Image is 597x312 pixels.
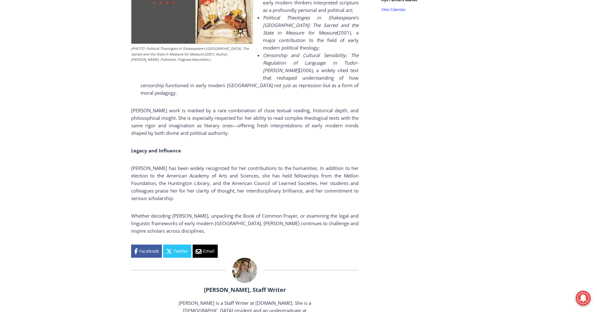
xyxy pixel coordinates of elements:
[2,65,61,88] span: Open Tues. - Sun. [PHONE_NUMBER]
[193,245,218,258] a: Email
[232,258,257,283] img: (PHOTO: MyRye.com Summer 2023 intern Beatrice Larzul.)
[151,61,304,78] a: Intern @ [DOMAIN_NAME]
[0,63,63,78] a: Open Tues. - Sun. [PHONE_NUMBER]
[263,52,359,73] i: Censorship and Cultural Sensibility: The Regulation of Language in Tudor-[PERSON_NAME]
[131,165,359,201] span: [PERSON_NAME] has been widely recognized for her contributions to the humanities. In addition to ...
[163,245,191,258] a: Twitter
[158,0,296,61] div: "At the 10am stand-up meeting, each intern gets a chance to take [PERSON_NAME] and the other inte...
[141,52,359,96] span: (2006), a widely cited text that reshaped understanding of how censorship functioned in early mod...
[64,39,89,75] div: "...watching a master [PERSON_NAME] chef prepare an omakase meal is fascinating dinner theater an...
[164,62,291,77] span: Intern @ [DOMAIN_NAME]
[204,286,286,293] a: [PERSON_NAME], Staff Writer
[263,29,359,51] span: (2001), a major contribution to the field of early modern political theology;
[131,46,253,62] figcaption: (PHOTO: Political Theologies in Shakespeare’s [GEOGRAPHIC_DATA]: The Sacred and the State in Meas...
[131,213,359,234] span: Whether decoding [PERSON_NAME], unpacking the Book of Common Prayer, or examining the legal and l...
[131,147,181,154] b: Legacy and Influence
[381,8,406,12] a: View Calendar
[263,14,359,36] span: Political Theologies in Shakespeare’s [GEOGRAPHIC_DATA]: The Sacred and the State in Measure for ...
[131,107,359,136] span: [PERSON_NAME] work is marked by a rare combination of close textual reading, historical depth, an...
[131,245,162,258] a: Facebook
